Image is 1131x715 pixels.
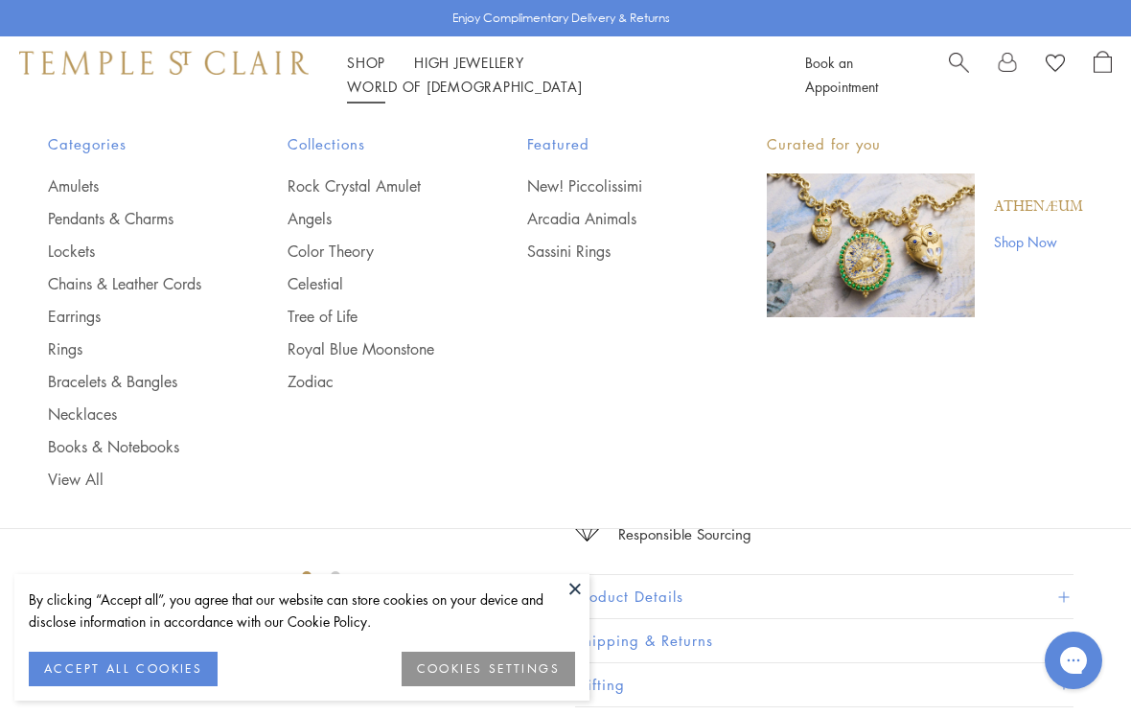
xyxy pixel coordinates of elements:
a: Athenæum [994,196,1083,218]
a: World of [DEMOGRAPHIC_DATA]World of [DEMOGRAPHIC_DATA] [347,77,582,96]
div: By clicking “Accept all”, you agree that our website can store cookies on your device and disclos... [29,588,575,633]
button: Gifting [575,663,1073,706]
span: Categories [48,132,211,156]
p: Curated for you [767,132,1083,156]
a: Necklaces [48,404,211,425]
p: Enjoy Complimentary Delivery & Returns [452,9,670,28]
iframe: Gorgias live chat messenger [1035,625,1112,696]
a: Open Shopping Bag [1094,51,1112,99]
a: High JewelleryHigh Jewellery [414,53,524,72]
a: Amulets [48,175,211,196]
button: Product Details [575,575,1073,618]
a: Pendants & Charms [48,208,211,229]
img: Temple St. Clair [19,51,309,74]
a: Royal Blue Moonstone [288,338,450,359]
a: Earrings [48,306,211,327]
a: View Wishlist [1046,51,1065,80]
img: icon_sourcing.svg [575,522,599,542]
a: ShopShop [347,53,385,72]
a: Book an Appointment [805,53,878,96]
button: ACCEPT ALL COOKIES [29,652,218,686]
a: New! Piccolissimi [527,175,690,196]
nav: Main navigation [347,51,762,99]
a: Zodiac [288,371,450,392]
button: COOKIES SETTINGS [402,652,575,686]
button: Shipping & Returns [575,619,1073,662]
div: Responsible Sourcing [618,522,751,546]
span: Collections [288,132,450,156]
a: Lockets [48,241,211,262]
a: Color Theory [288,241,450,262]
span: Featured [527,132,690,156]
a: Bracelets & Bangles [48,371,211,392]
a: Tree of Life [288,306,450,327]
a: Celestial [288,273,450,294]
a: View All [48,469,211,490]
a: Sassini Rings [527,241,690,262]
a: Chains & Leather Cords [48,273,211,294]
a: Rock Crystal Amulet [288,175,450,196]
a: Shop Now [994,231,1083,252]
a: Books & Notebooks [48,436,211,457]
a: Angels [288,208,450,229]
a: Arcadia Animals [527,208,690,229]
a: Rings [48,338,211,359]
a: Search [949,51,969,99]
